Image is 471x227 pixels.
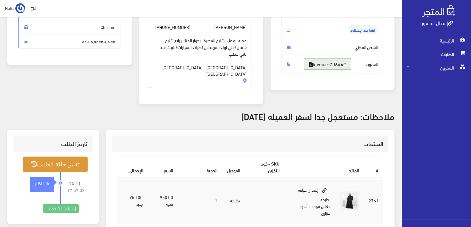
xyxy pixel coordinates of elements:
th: الكمية [178,157,222,177]
span: [DATE] 17:57:32 [67,180,88,193]
h3: تاريخ الطلب [18,141,88,147]
a: الرئيسية [402,34,471,47]
small: | أسود جنزارى [299,202,330,217]
th: اﻹجمالي [117,157,148,177]
th: الموديل [222,157,245,177]
u: EN [30,5,36,12]
td: 950.00 جنيه [117,177,148,224]
a: ... Noha [5,3,25,13]
span: الشحن المحلي [282,40,384,54]
td: 2761 [364,177,383,224]
div: [DATE] 17:57:31 [43,204,79,213]
span: الفاتورة [282,54,384,74]
a: المخزون [402,61,471,74]
img: . [422,5,455,17]
span: ar-us,ar,en-us,en [18,34,121,49]
h3: المنتجات [117,141,383,147]
th: المنتج [284,157,364,177]
td: إسدال عباءة بطرحه [284,177,335,224]
a: إسدال اند مور [422,18,453,27]
span: [PHONE_NUMBER] [155,24,190,30]
td: بطرحه [222,177,245,224]
th: SKU - كود التخزين [245,157,284,177]
span: الرئيسية [407,34,466,47]
span: Chrome [18,20,121,34]
a: EN [28,3,38,14]
th: السعر [148,157,178,177]
span: نقدا عند الإستلام [349,25,377,34]
button: تغيير حالة الطلب [23,157,88,172]
a: #Invoice-70644 [304,58,351,70]
h3: ملاحظات: مستعجل جدا لسفر العميله [DATE] [7,111,394,121]
td: 1 [178,177,222,224]
strong: بالإنتظار [35,180,49,186]
span: [PERSON_NAME] - [150,20,252,88]
span: Noha [5,4,14,12]
img: ... [15,3,25,13]
th: # [364,157,383,177]
span: الطلبات [407,47,466,61]
span: محلة ابو علي شارع المصرف بجوار المقابر رابع شارع شمال (علي اوله المهندس لصيانه السيارات) البيت عن... [155,30,247,77]
span: المخزون [407,61,466,74]
a: الطلبات [402,47,471,61]
td: 950.00 جنيه [148,177,178,224]
small: مقاس موحد [311,202,330,210]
